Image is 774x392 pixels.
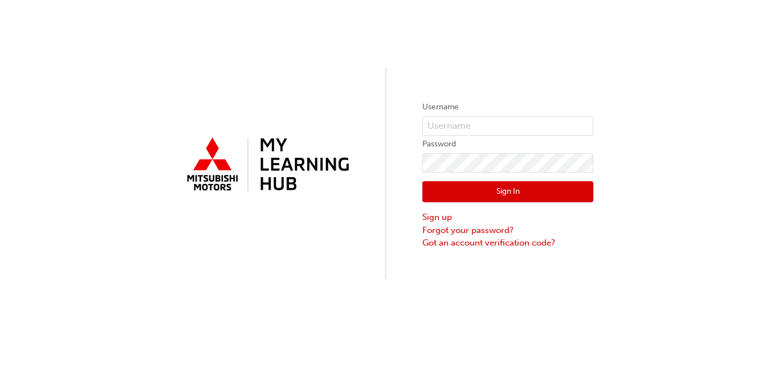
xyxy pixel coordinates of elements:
a: Sign up [422,211,593,224]
input: Username [422,116,593,136]
button: Sign In [422,181,593,203]
img: mmal [181,133,352,198]
a: Got an account verification code? [422,236,593,250]
label: Username [422,100,593,114]
label: Password [422,137,593,151]
a: Forgot your password? [422,224,593,237]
